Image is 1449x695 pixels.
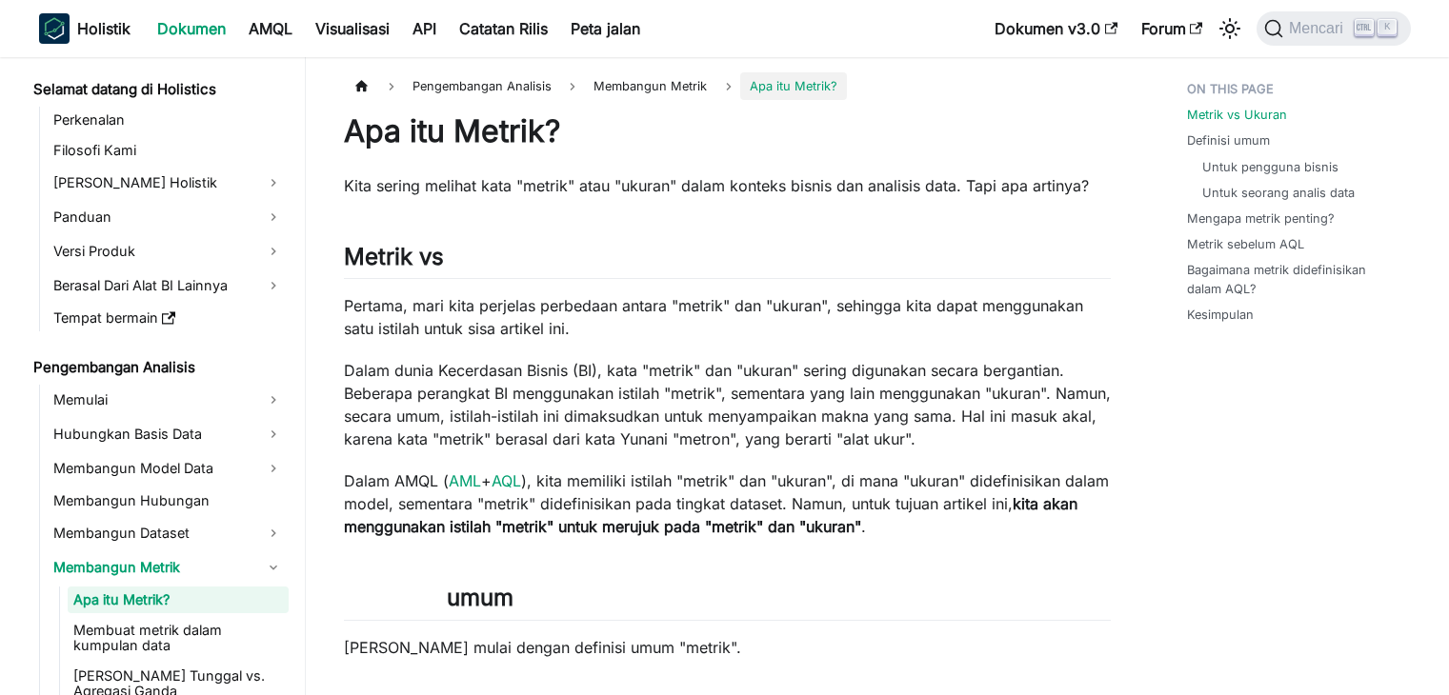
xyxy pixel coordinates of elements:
[48,385,289,415] a: Memulai
[146,13,237,44] a: Dokumen
[48,305,289,331] a: Tempat bermain
[559,13,652,44] a: Peta jalan
[413,19,436,38] font: API
[33,358,195,376] font: Pengembangan Analisis
[53,426,202,442] font: Hubungkan Basis Data
[1289,20,1343,36] font: Mencari
[48,236,289,267] a: Versi Produk
[48,487,289,514] a: Membangun Hubungan
[344,361,1111,448] font: Dalam dunia Kecerdasan Bisnis (BI), kata "metrik" dan "ukuran" sering digunakan secara bergantian...
[1187,131,1270,149] a: Definisi umum
[344,176,1089,195] font: Kita sering melihat kata "metrik" atau "ukuran" dalam konteks bisnis dan analisis data. Tapi apa ...
[1187,106,1287,124] a: Metrik vs Ukuran
[344,471,1109,513] font: ), ​​kita memiliki istilah "metrik" dan "ukuran", di mana "ukuran" didefinisikan dalam model, sem...
[1257,11,1411,46] button: Pencarian (Ctrl+K)
[1202,158,1338,176] a: Untuk pengguna bisnis
[48,107,289,133] a: Perkenalan
[33,80,216,98] font: Selamat datang di Holistics
[48,419,289,449] a: Hubungkan Basis Data
[492,471,521,490] a: AQL
[53,525,190,541] font: Membangun Dataset
[1202,184,1355,202] a: Untuk seorang analis data
[48,518,289,548] a: Membangun Dataset
[53,277,228,293] font: Berasal Dari Alat BI Lainnya
[459,19,548,38] font: Catatan Rilis
[413,79,552,93] font: Pengembangan Analisis
[157,19,226,38] font: Dokumen
[48,552,289,583] a: Membangun Metrik
[1141,19,1186,38] font: Forum
[1187,263,1366,295] font: Bagaimana metrik didefinisikan dalam AQL?
[1202,160,1338,174] font: Untuk pengguna bisnis
[48,168,289,198] a: [PERSON_NAME] Holistik
[983,13,1129,44] a: Dokumen v3.0
[48,137,289,164] a: Filosofi Kami
[53,142,136,158] font: Filosofi Kami
[53,460,213,476] font: Membangun Model Data
[53,492,210,508] font: Membangun Hubungan
[995,19,1100,38] font: Dokumen v3.0
[68,617,289,659] a: Membuat metrik dalam kumpulan data
[39,13,131,44] a: HolistikHolistik
[448,13,559,44] a: Catatan Rilis
[1187,133,1270,148] font: Definisi umum
[20,57,306,695] nav: Bilah sisi dokumen
[1378,19,1397,36] kbd: K
[73,622,222,653] font: Membuat metrik dalam kumpulan data
[249,19,292,38] font: AMQL
[1130,13,1215,44] a: Forum
[449,471,481,490] a: AML
[344,471,449,490] font: Dalam AMQL (
[77,19,131,38] font: Holistik
[1187,306,1254,324] a: Kesimpulan
[344,72,380,100] a: Halaman beranda
[1187,261,1399,297] a: Bagaimana metrik didefinisikan dalam AQL?
[53,559,180,575] font: Membangun Metrik
[53,391,108,407] font: Memulai
[53,111,125,128] font: Perkenalan
[53,243,135,259] font: Versi Produk
[1187,237,1304,251] font: Metrik sebelum AQL
[344,112,560,149] font: Apa itu Metrik?
[53,208,111,225] font: Panduan
[481,471,492,490] font: +
[68,586,289,613] a: Apa itu Metrik?
[1187,308,1254,322] font: Kesimpulan
[1187,108,1287,122] font: Metrik vs Ukuran
[48,453,289,484] a: Membangun Model Data
[1187,235,1304,253] a: Metrik sebelum AQL
[401,13,448,44] a: API
[53,309,158,326] font: Tempat bermain
[344,72,1111,100] nav: Tepung roti
[344,243,444,270] font: Metrik vs
[48,202,289,232] a: Panduan
[447,584,513,611] font: umum
[594,79,707,93] font: Membangun Metrik
[750,79,837,93] font: Apa itu Metrik?
[344,638,741,657] font: [PERSON_NAME] mulai dengan definisi umum "metrik".
[39,13,70,44] img: Holistik
[1202,186,1355,200] font: Untuk seorang analis data
[1187,211,1335,226] font: Mengapa metrik penting?
[1215,13,1245,44] button: Beralih antara mode gelap dan terang (saat ini mode terang)
[304,13,401,44] a: Visualisasi
[48,270,289,301] a: Berasal Dari Alat BI Lainnya
[1187,209,1335,228] a: Mengapa metrik penting?
[571,19,640,38] font: Peta jalan
[861,517,866,536] font: .
[237,13,304,44] a: AMQL
[73,591,170,607] font: Apa itu Metrik?
[315,19,390,38] font: Visualisasi
[53,174,217,190] font: [PERSON_NAME] Holistik
[344,296,1083,338] font: Pertama, mari kita perjelas perbedaan antara "metrik" dan "ukuran", sehingga kita dapat menggunak...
